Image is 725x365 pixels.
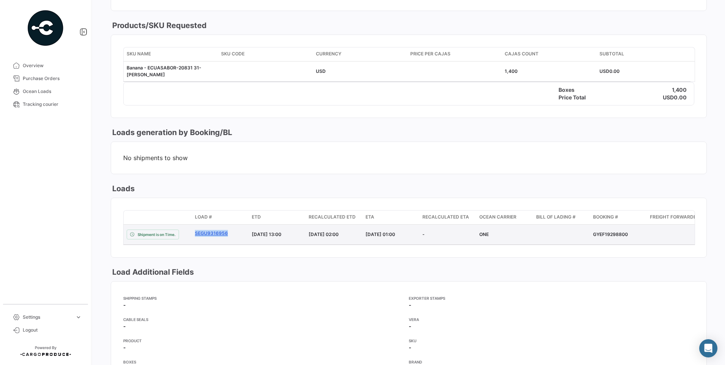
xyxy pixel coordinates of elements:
span: No shipments to show [123,154,694,162]
app-card-info-title: CABLE SEALS [123,316,409,323]
span: Recalculated ETD [309,214,356,220]
span: Subtotal [599,50,624,57]
a: Purchase Orders [6,72,85,85]
h4: Price Total [559,94,601,101]
app-card-info-title: EXPORTER STAMPS [409,295,694,301]
span: USD [316,68,326,74]
h3: Products/SKU Requested [111,20,207,31]
span: USD [599,68,609,74]
h4: 0.00 [674,94,687,101]
span: Load # [195,214,212,220]
span: Shipment is on Time. [138,231,176,238]
span: Booking # [593,214,618,220]
span: ONE [479,231,489,237]
datatable-header-cell: Freight Forwarder [647,211,704,224]
span: Cajas count [505,50,538,57]
h4: 1,400 [672,86,687,94]
span: Purchase Orders [23,75,82,82]
span: Currency [316,50,341,57]
div: Abrir Intercom Messenger [699,339,717,357]
a: SEGU9316956 [195,230,246,237]
h4: USD [663,94,674,101]
span: - [409,344,411,351]
span: SKU Name [127,50,151,57]
h3: Loads generation by Booking/BL [111,127,232,138]
h3: Loads [111,183,135,194]
datatable-header-cell: SKU Code [218,47,312,61]
span: Ocean Loads [23,88,82,95]
datatable-header-cell: Ocean Carrier [476,211,533,224]
app-card-info-title: PRODUCT [123,338,409,344]
span: Freight Forwarder [650,214,699,220]
app-card-info-title: SKU [409,338,694,344]
h3: Load Additional Fields [111,267,194,277]
span: SKU Code [221,50,245,57]
span: expand_more [75,314,82,321]
div: 1,400 [505,68,593,75]
span: - [123,323,126,329]
span: Overview [23,62,82,69]
span: - [123,302,126,308]
datatable-header-cell: ETA [362,211,419,224]
datatable-header-cell: Recalculated ETD [306,211,362,224]
span: Bill of Lading # [536,214,576,220]
datatable-header-cell: Currency [313,47,407,61]
span: Ocean Carrier [479,214,516,220]
span: Settings [23,314,72,321]
datatable-header-cell: Load # [192,211,249,224]
datatable-header-cell: Bill of Lading # [533,211,590,224]
span: 0.00 [609,68,620,74]
div: GYEF19298800 [593,231,644,238]
span: Tracking courier [23,101,82,108]
span: [DATE] 02:00 [309,231,339,237]
span: - [409,323,411,329]
app-card-info-title: BRAND [409,359,694,365]
img: powered-by.png [27,9,64,47]
span: - [123,344,126,351]
a: Overview [6,59,85,72]
span: [DATE] 01:00 [366,231,395,237]
app-card-info-title: SHIPPING STAMPS [123,295,409,301]
datatable-header-cell: Recalculated ETA [419,211,476,224]
span: - [409,302,411,308]
h4: Boxes [559,86,601,94]
span: Recalculated ETA [422,214,469,220]
app-card-info-title: VERA [409,316,694,323]
datatable-header-cell: ETD [249,211,306,224]
app-card-info-title: BOXES [123,359,409,365]
span: Price per Cajas [410,50,450,57]
span: Logout [23,327,82,334]
datatable-header-cell: Booking # [590,211,647,224]
span: ETD [252,214,261,220]
span: ETA [366,214,374,220]
a: Tracking courier [6,98,85,111]
span: [DATE] 13:00 [252,231,281,237]
span: Banana - ECUASABOR-20831 31-[PERSON_NAME] [127,65,201,77]
span: - [422,231,425,237]
datatable-header-cell: SKU Name [124,47,218,61]
a: Ocean Loads [6,85,85,98]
